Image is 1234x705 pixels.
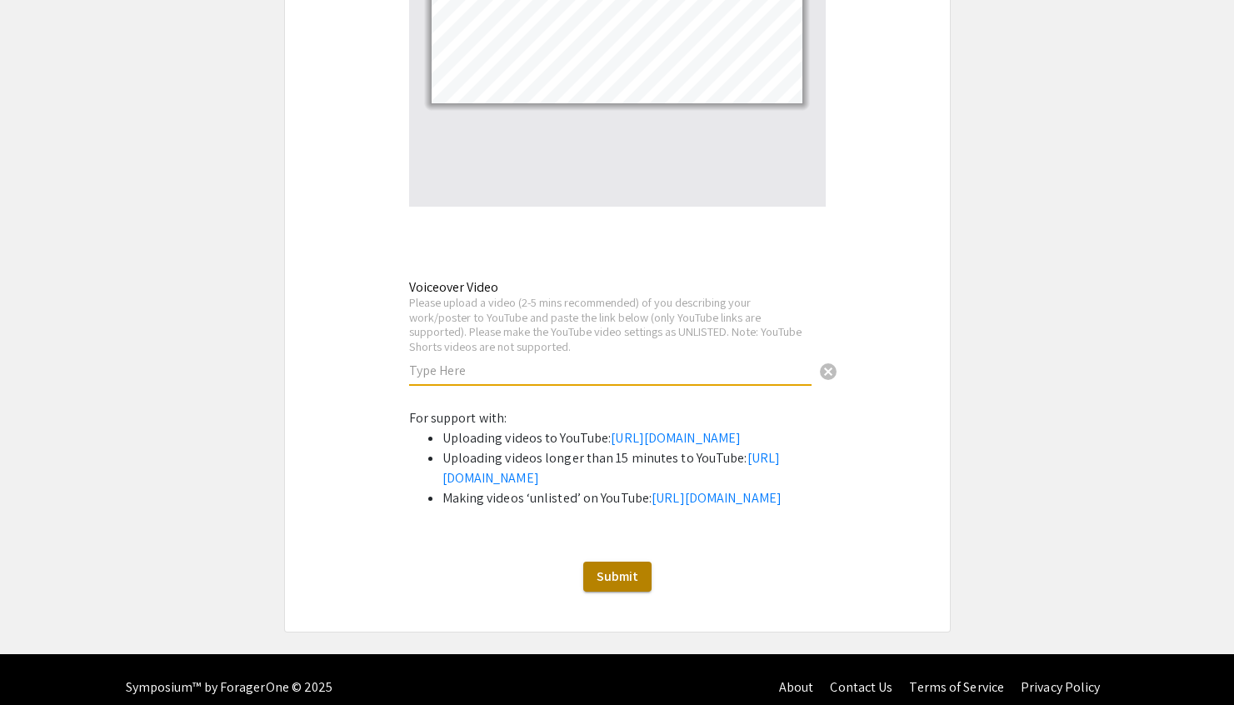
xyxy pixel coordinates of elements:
[442,428,826,448] li: Uploading videos to YouTube:
[909,678,1004,696] a: Terms of Service
[818,362,838,382] span: cancel
[409,409,507,427] span: For support with:
[830,678,892,696] a: Contact Us
[597,567,638,585] span: Submit
[12,630,71,692] iframe: Chat
[442,488,826,508] li: Making videos ‘unlisted’ on YouTube:
[779,678,814,696] a: About
[442,448,826,488] li: Uploading videos longer than 15 minutes to YouTube:
[409,295,812,353] div: Please upload a video (2-5 mins recommended) of you describing your work/poster to YouTube and pa...
[409,278,498,296] mat-label: Voiceover Video
[611,429,741,447] a: [URL][DOMAIN_NAME]
[583,562,652,592] button: Submit
[812,354,845,387] button: Clear
[1021,678,1100,696] a: Privacy Policy
[409,362,812,379] input: Type Here
[652,489,782,507] a: [URL][DOMAIN_NAME]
